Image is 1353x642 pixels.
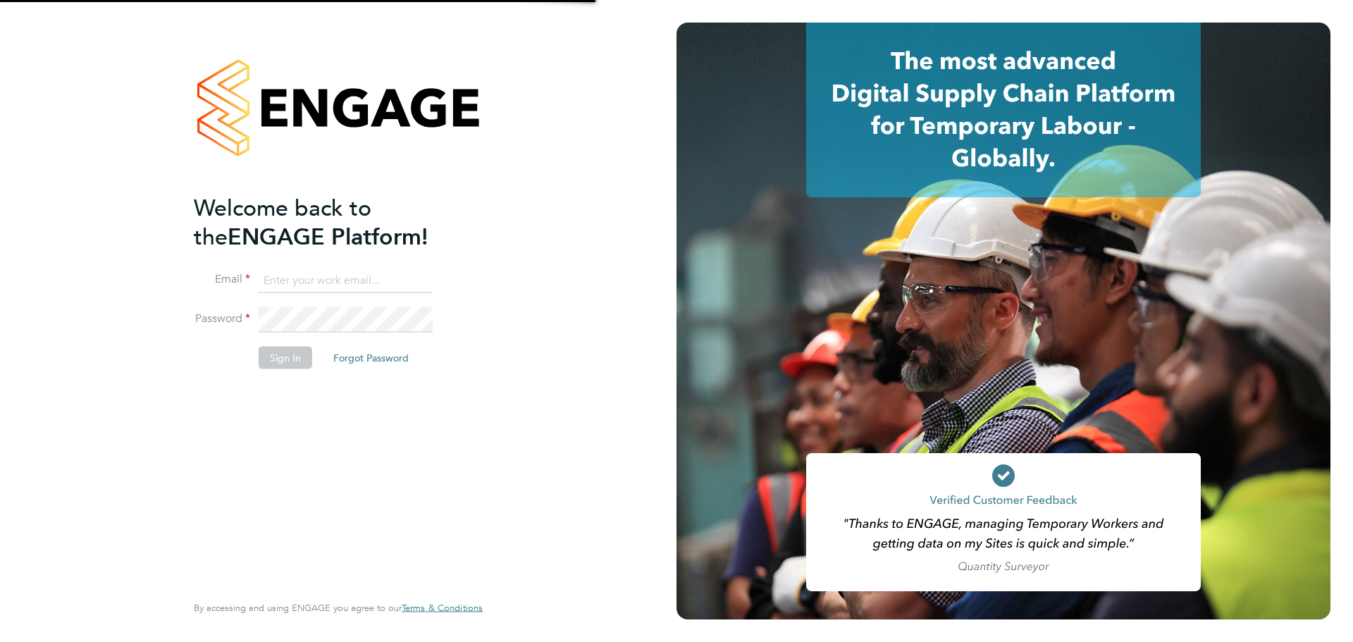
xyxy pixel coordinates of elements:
a: Terms & Conditions [402,603,483,614]
label: Email [194,272,250,287]
span: Terms & Conditions [402,602,483,614]
label: Password [194,311,250,326]
button: Sign In [259,347,312,369]
button: Forgot Password [322,347,420,369]
h2: ENGAGE Platform! [194,193,469,251]
span: Welcome back to the [194,194,371,250]
span: By accessing and using ENGAGE you agree to our [194,602,483,614]
input: Enter your work email... [259,268,433,293]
